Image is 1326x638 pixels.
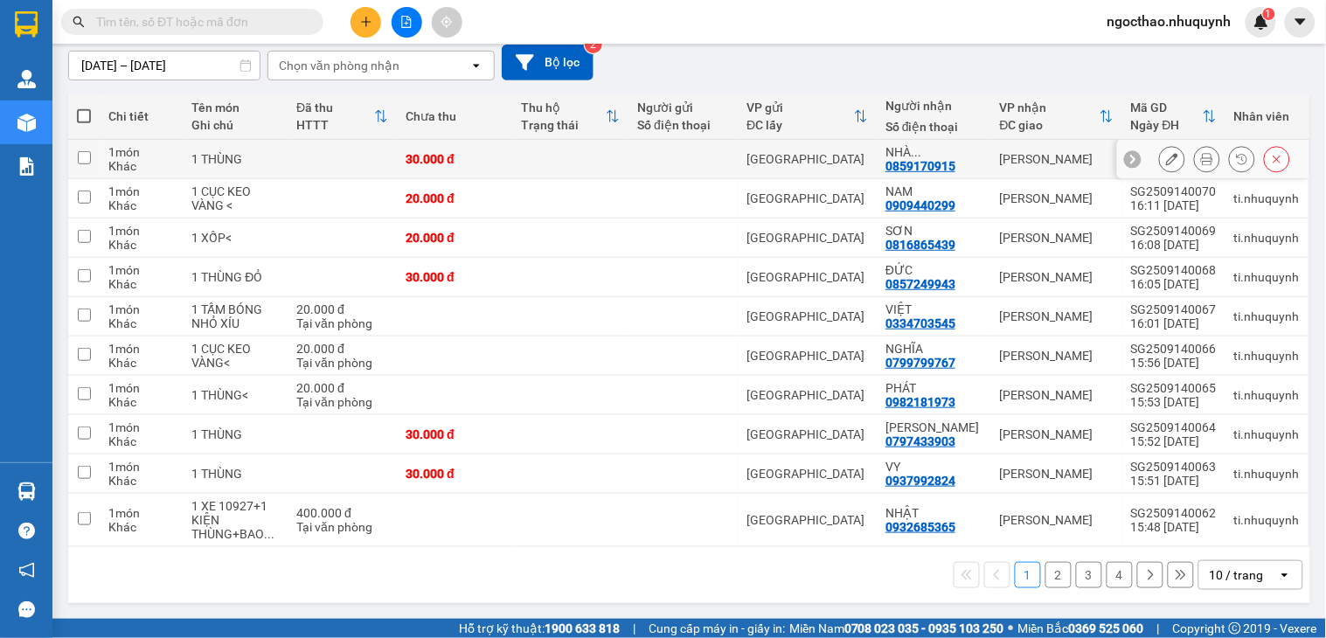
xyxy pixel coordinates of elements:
[885,316,955,330] div: 0334703545
[7,63,255,106] p: VP [GEOGRAPHIC_DATA]:
[1131,395,1217,409] div: 15:53 [DATE]
[1131,316,1217,330] div: 16:01 [DATE]
[746,513,868,527] div: [GEOGRAPHIC_DATA]
[1122,94,1225,140] th: Toggle SortBy
[1157,619,1160,638] span: |
[1000,191,1114,205] div: [PERSON_NAME]
[108,277,174,291] div: Khác
[296,316,388,330] div: Tại văn phòng
[108,263,174,277] div: 1 món
[264,527,274,541] span: ...
[746,349,868,363] div: [GEOGRAPHIC_DATA]
[108,474,174,488] div: Khác
[1076,562,1102,588] button: 3
[637,118,729,132] div: Số điện thoại
[885,506,982,520] div: NHẬT
[1285,7,1316,38] button: caret-down
[911,145,921,159] span: ...
[746,118,854,132] div: ĐC lấy
[296,118,374,132] div: HTTT
[1018,619,1144,638] span: Miền Bắc
[789,619,1004,638] span: Miền Nam
[746,191,868,205] div: [GEOGRAPHIC_DATA]
[108,184,174,198] div: 1 món
[1093,10,1246,32] span: ngocthao.nhuquynh
[7,66,253,106] strong: 342 [PERSON_NAME], P1, Q10, TP.HCM - 0931 556 979
[885,159,955,173] div: 0859170915
[459,619,620,638] span: Hỗ trợ kỹ thuật:
[1131,118,1203,132] div: Ngày ĐH
[1069,621,1144,635] strong: 0369 525 060
[1131,238,1217,252] div: 16:08 [DATE]
[585,36,602,53] sup: 2
[1131,184,1217,198] div: SG2509140070
[191,270,279,284] div: 1 THÙNG ĐỎ
[406,152,504,166] div: 30.000 đ
[108,238,174,252] div: Khác
[649,619,785,638] span: Cung cấp máy in - giấy in:
[360,16,372,28] span: plus
[15,11,38,38] img: logo-vxr
[400,16,413,28] span: file-add
[296,395,388,409] div: Tại văn phòng
[191,342,279,370] div: 1 CỤC KEO VÀNG<
[885,302,982,316] div: VIỆT
[108,224,174,238] div: 1 món
[885,198,955,212] div: 0909440299
[1000,309,1114,323] div: [PERSON_NAME]
[1131,381,1217,395] div: SG2509140065
[191,467,279,481] div: 1 THÙNG
[108,198,174,212] div: Khác
[1000,231,1114,245] div: [PERSON_NAME]
[108,434,174,448] div: Khác
[1000,118,1100,132] div: ĐC giao
[108,302,174,316] div: 1 món
[1045,562,1072,588] button: 2
[1000,101,1100,114] div: VP nhận
[746,309,868,323] div: [GEOGRAPHIC_DATA]
[288,94,397,140] th: Toggle SortBy
[191,184,279,212] div: 1 CỤC KEO VÀNG <
[746,427,868,441] div: [GEOGRAPHIC_DATA]
[108,506,174,520] div: 1 món
[1000,270,1114,284] div: [PERSON_NAME]
[108,109,174,123] div: Chi tiết
[1234,388,1300,402] div: ti.nhuquynh
[1131,263,1217,277] div: SG2509140068
[1131,434,1217,448] div: 15:52 [DATE]
[18,601,35,618] span: message
[746,231,868,245] div: [GEOGRAPHIC_DATA]
[885,381,982,395] div: PHÁT
[406,109,504,123] div: Chưa thu
[296,520,388,534] div: Tại văn phòng
[108,316,174,330] div: Khác
[1131,460,1217,474] div: SG2509140063
[7,108,136,125] span: VP [PERSON_NAME]:
[1131,101,1203,114] div: Mã GD
[885,99,982,113] div: Người nhận
[18,562,35,579] span: notification
[108,420,174,434] div: 1 món
[191,302,279,330] div: 1 TẤM BÓNG NHỎ XÍU
[48,7,214,40] strong: NHƯ QUỲNH
[1234,109,1300,123] div: Nhân viên
[1234,309,1300,323] div: ti.nhuquynh
[191,152,279,166] div: 1 THÙNG
[406,427,504,441] div: 30.000 đ
[1253,14,1269,30] img: icon-new-feature
[1000,152,1114,166] div: [PERSON_NAME]
[885,184,982,198] div: NAM
[108,159,174,173] div: Khác
[885,238,955,252] div: 0816865439
[1159,146,1185,172] div: Sửa đơn hàng
[1263,8,1275,20] sup: 1
[279,57,399,74] div: Chọn văn phòng nhận
[746,101,854,114] div: VP gửi
[191,388,279,402] div: 1 THÙNG<
[885,356,955,370] div: 0799799767
[502,45,594,80] button: Bộ lọc
[746,270,868,284] div: [GEOGRAPHIC_DATA]
[296,342,388,356] div: 20.000 đ
[1131,277,1217,291] div: 16:05 [DATE]
[1234,270,1300,284] div: ti.nhuquynh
